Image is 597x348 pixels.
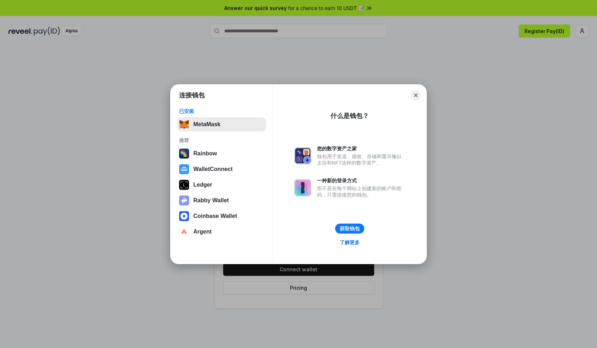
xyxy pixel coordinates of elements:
[317,185,405,198] div: 而不是在每个网站上创建新的账户和密码，只需连接您的钱包。
[193,166,233,172] div: WalletConnect
[193,182,212,188] div: Ledger
[177,117,266,132] button: MetaMask
[317,177,405,184] div: 一种新的登录方式
[179,164,189,174] img: svg+xml,%3Csvg%20width%3D%2228%22%20height%3D%2228%22%20viewBox%3D%220%200%2028%2028%22%20fill%3D...
[193,197,229,204] div: Rabby Wallet
[177,193,266,208] button: Rabby Wallet
[177,146,266,161] button: Rainbow
[294,179,311,196] img: svg+xml,%3Csvg%20xmlns%3D%22http%3A%2F%2Fwww.w3.org%2F2000%2Fsvg%22%20fill%3D%22none%22%20viewBox...
[179,180,189,190] img: svg+xml,%3Csvg%20xmlns%3D%22http%3A%2F%2Fwww.w3.org%2F2000%2Fsvg%22%20width%3D%2228%22%20height%3...
[193,121,220,128] div: MetaMask
[179,149,189,159] img: svg+xml,%3Csvg%20width%3D%22120%22%20height%3D%22120%22%20viewBox%3D%220%200%20120%20120%22%20fil...
[193,229,212,235] div: Argent
[335,224,364,234] button: 获取钱包
[177,162,266,176] button: WalletConnect
[193,213,237,219] div: Coinbase Wallet
[294,147,311,164] img: svg+xml,%3Csvg%20xmlns%3D%22http%3A%2F%2Fwww.w3.org%2F2000%2Fsvg%22%20fill%3D%22none%22%20viewBox...
[330,112,369,120] div: 什么是钱包？
[340,239,360,246] div: 了解更多
[179,108,264,114] div: 已安装
[177,225,266,239] button: Argent
[179,227,189,237] img: svg+xml,%3Csvg%20width%3D%2228%22%20height%3D%2228%22%20viewBox%3D%220%200%2028%2028%22%20fill%3D...
[340,225,360,232] div: 获取钱包
[179,196,189,205] img: svg+xml,%3Csvg%20xmlns%3D%22http%3A%2F%2Fwww.w3.org%2F2000%2Fsvg%22%20fill%3D%22none%22%20viewBox...
[177,178,266,192] button: Ledger
[317,145,405,152] div: 您的数字资产之家
[179,137,264,144] div: 推荐
[179,119,189,129] img: svg+xml,%3Csvg%20fill%3D%22none%22%20height%3D%2233%22%20viewBox%3D%220%200%2035%2033%22%20width%...
[193,150,217,157] div: Rainbow
[179,211,189,221] img: svg+xml,%3Csvg%20width%3D%2228%22%20height%3D%2228%22%20viewBox%3D%220%200%2028%2028%22%20fill%3D...
[177,209,266,223] button: Coinbase Wallet
[335,238,364,247] a: 了解更多
[411,90,421,100] button: Close
[179,91,205,100] h1: 连接钱包
[317,153,405,166] div: 钱包用于发送、接收、存储和显示像以太坊和NFT这样的数字资产。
